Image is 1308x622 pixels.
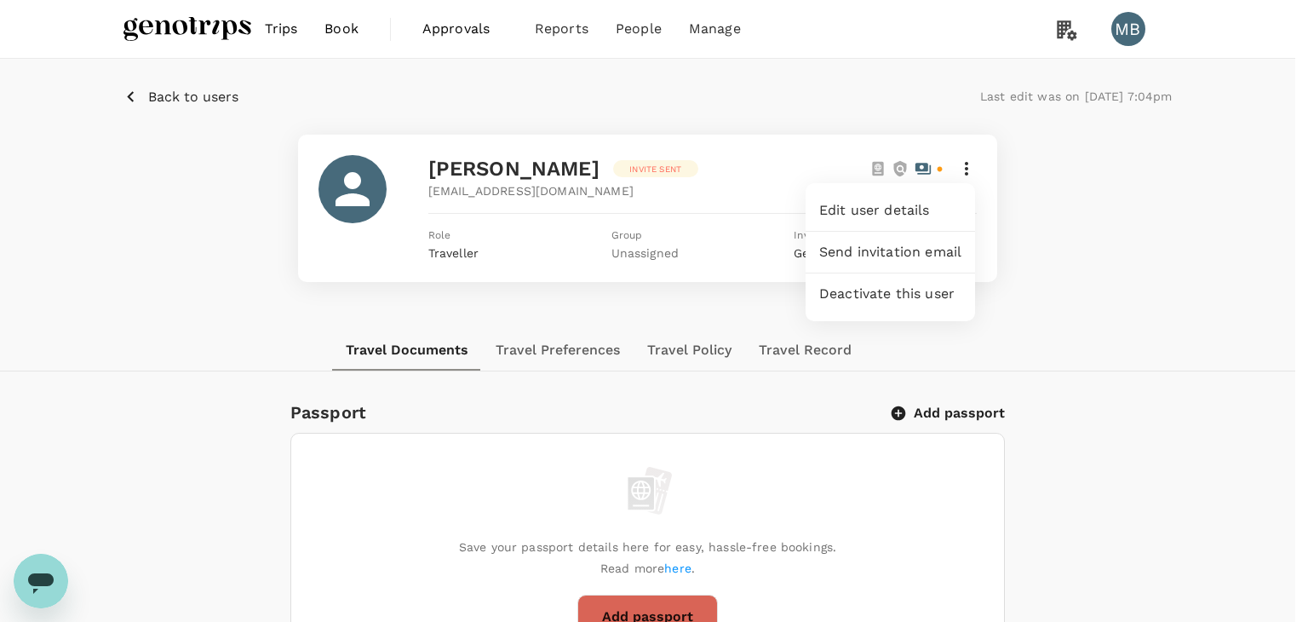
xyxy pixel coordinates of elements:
[806,274,975,314] div: Deactivate this user
[806,190,975,231] div: Edit user details
[806,232,975,273] div: Send invitation email
[819,284,961,304] span: Deactivate this user
[819,200,961,221] span: Edit user details
[819,242,961,262] span: Send invitation email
